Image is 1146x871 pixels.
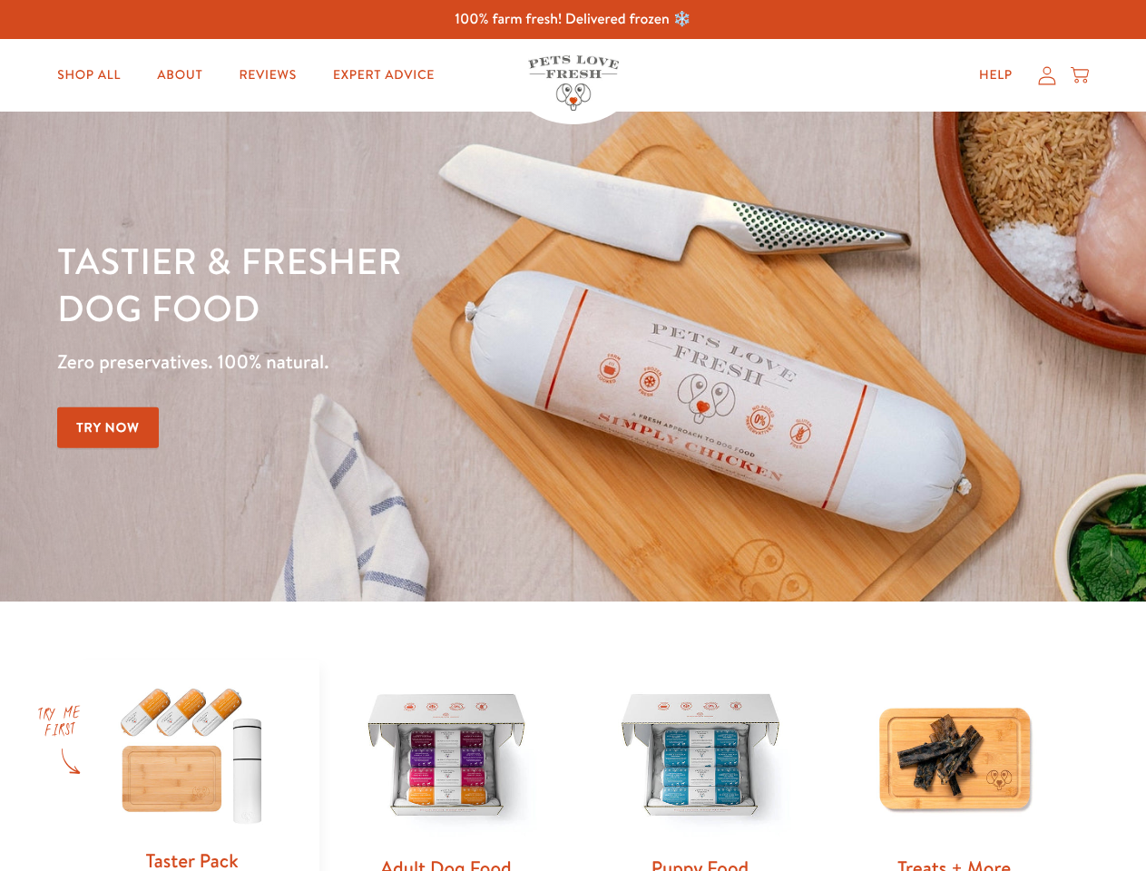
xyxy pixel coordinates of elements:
a: Try Now [57,407,159,448]
h1: Tastier & fresher dog food [57,237,745,331]
a: Help [965,57,1027,93]
img: Pets Love Fresh [528,55,619,111]
a: Shop All [43,57,135,93]
a: About [142,57,217,93]
a: Expert Advice [318,57,449,93]
p: Zero preservatives. 100% natural. [57,346,745,378]
a: Reviews [224,57,310,93]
